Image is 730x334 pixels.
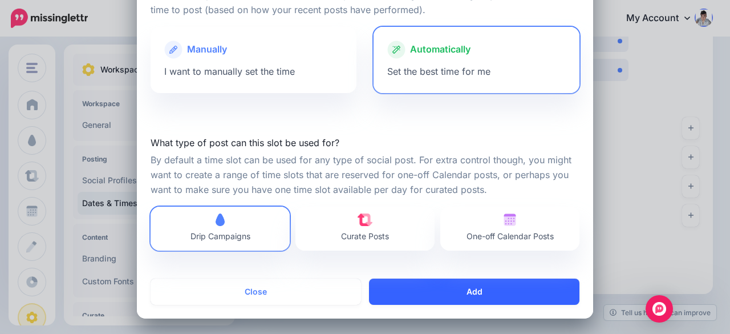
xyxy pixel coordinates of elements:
span: Drip Campaigns [190,231,250,241]
div: Open Intercom Messenger [646,295,673,323]
img: calendar.png [504,214,516,226]
span: One-off Calendar Posts [467,231,554,241]
button: Close [151,279,361,305]
img: drip-campaigns.png [216,214,224,226]
button: Add [369,279,579,305]
a: Curate Posts [295,207,435,251]
span: Manually [187,42,227,57]
a: One-off Calendar Posts [440,207,579,251]
span: Set the best time for me [387,66,490,77]
span: Automatically [410,42,471,57]
span: I want to manually set the time [164,66,295,77]
p: By default a time slot can be used for any type of social post. For extra control though, you mig... [151,153,579,198]
a: Drip Campaigns [151,207,290,251]
label: What type of post can this slot be used for? [151,136,579,150]
span: Curate Posts [341,231,389,241]
img: curate.png [358,214,373,226]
